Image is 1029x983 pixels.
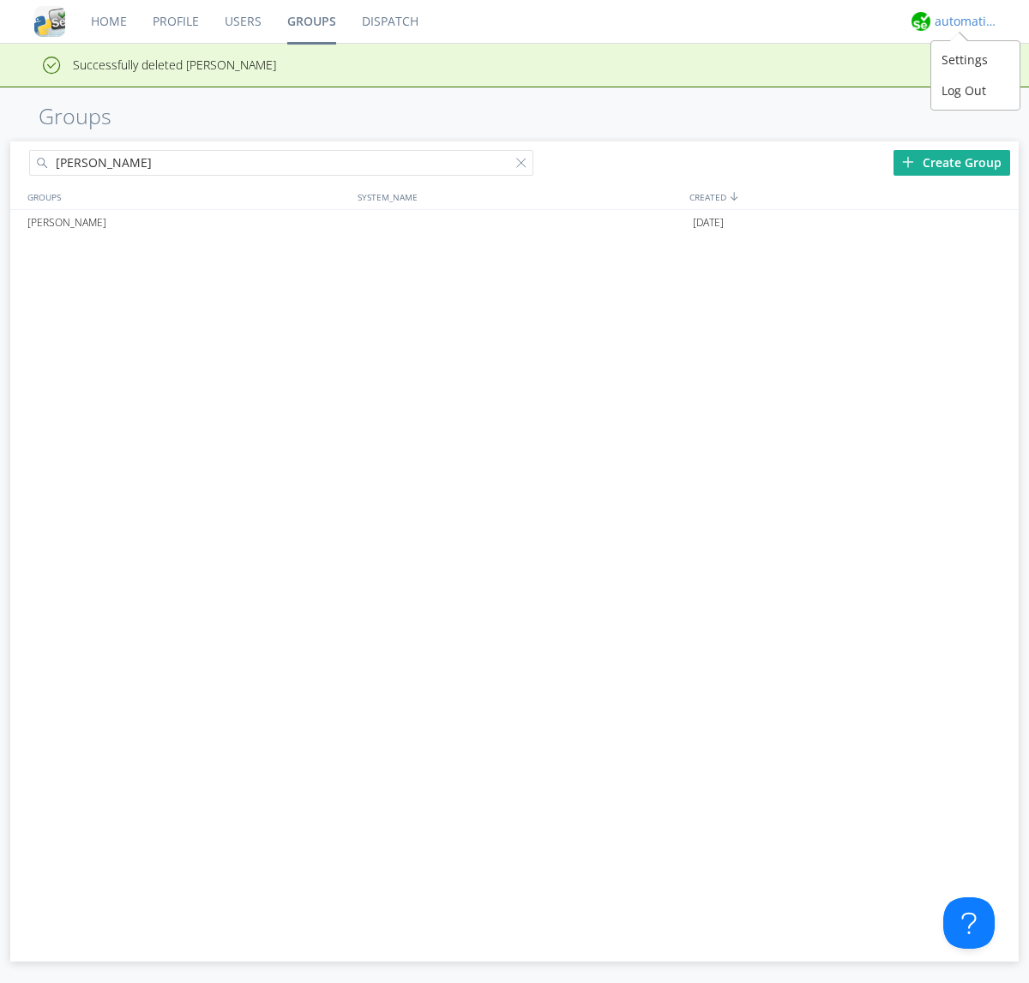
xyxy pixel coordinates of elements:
div: Log Out [931,75,1020,106]
div: Create Group [894,150,1010,176]
div: Settings [931,45,1020,75]
img: d2d01cd9b4174d08988066c6d424eccd [912,12,930,31]
iframe: Toggle Customer Support [943,897,995,949]
img: cddb5a64eb264b2086981ab96f4c1ba7 [34,6,65,37]
a: [PERSON_NAME][DATE] [10,210,1019,236]
input: Search groups [29,150,533,176]
img: plus.svg [902,156,914,168]
span: [DATE] [693,210,724,236]
span: Successfully deleted [PERSON_NAME] [13,57,276,73]
div: [PERSON_NAME] [23,210,353,236]
div: GROUPS [23,184,349,209]
div: automation+atlas [935,13,999,30]
div: CREATED [685,184,1019,209]
div: SYSTEM_NAME [353,184,685,209]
